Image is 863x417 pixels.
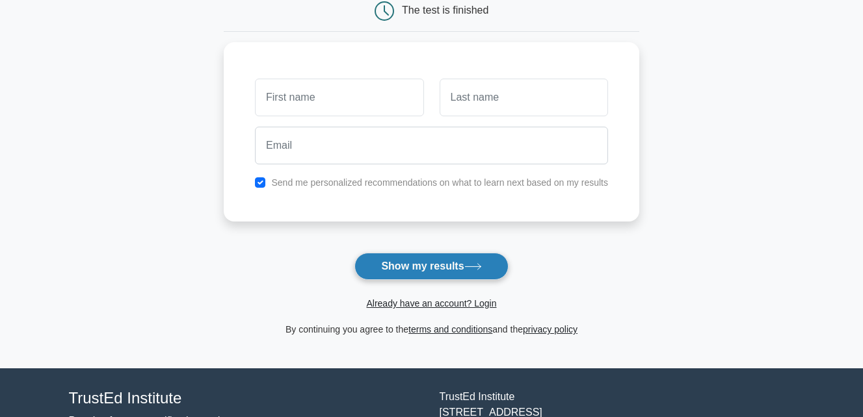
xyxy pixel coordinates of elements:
div: By continuing you agree to the and the [216,322,647,337]
a: terms and conditions [408,324,492,335]
input: First name [255,79,423,116]
input: Email [255,127,608,164]
label: Send me personalized recommendations on what to learn next based on my results [271,177,608,188]
a: privacy policy [523,324,578,335]
input: Last name [440,79,608,116]
div: The test is finished [402,5,488,16]
a: Already have an account? Login [366,298,496,309]
button: Show my results [354,253,508,280]
h4: TrustEd Institute [69,389,424,408]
